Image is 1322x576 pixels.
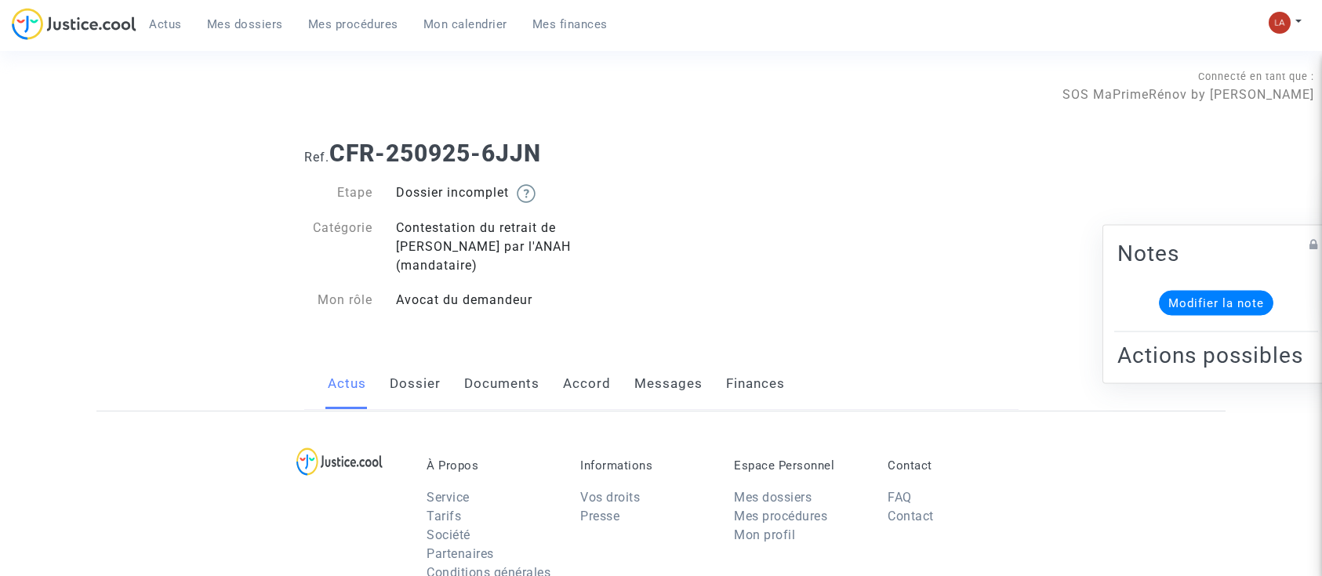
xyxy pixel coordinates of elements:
a: Presse [580,509,619,523]
a: Société [427,527,470,542]
a: Vos droits [580,490,640,505]
span: Mon calendrier [423,17,507,31]
a: Messages [634,358,703,410]
span: Actus [149,17,182,31]
h2: Notes [1117,239,1315,266]
p: Espace Personnel [734,458,864,473]
a: Tarifs [427,509,461,523]
a: Mes procédures [296,13,411,36]
h2: Actions possibles [1117,341,1315,368]
p: À Propos [427,458,557,473]
img: help.svg [517,184,536,203]
a: Documents [464,358,539,410]
a: Mon calendrier [411,13,520,36]
a: Finances [726,358,785,410]
a: FAQ [888,490,912,505]
b: CFR-250925-6JJN [329,139,541,167]
img: logo-lg.svg [296,447,383,476]
p: Informations [580,458,710,473]
a: Actus [136,13,194,36]
a: Mes dossiers [734,490,812,505]
img: jc-logo.svg [12,8,136,40]
a: Mon profil [734,527,795,542]
div: Avocat du demandeur [384,291,661,310]
a: Mes dossiers [194,13,296,36]
button: Modifier la note [1159,290,1273,315]
div: Contestation du retrait de [PERSON_NAME] par l'ANAH (mandataire) [384,219,661,275]
p: Contact [888,458,1018,473]
img: 3f9b7d9779f7b0ffc2b90d026f0682a9 [1269,12,1291,34]
span: Mes procédures [308,17,398,31]
span: Connecté en tant que : [1198,71,1314,82]
a: Contact [888,509,934,523]
span: Mes dossiers [207,17,283,31]
a: Accord [563,358,611,410]
a: Service [427,490,470,505]
a: Mes procédures [734,509,827,523]
div: Dossier incomplet [384,183,661,203]
span: Ref. [304,150,329,165]
div: Etape [292,183,385,203]
div: Catégorie [292,219,385,275]
a: Dossier [390,358,441,410]
span: Mes finances [532,17,608,31]
a: Actus [328,358,366,410]
a: Partenaires [427,546,494,561]
div: Mon rôle [292,291,385,310]
a: Mes finances [520,13,620,36]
